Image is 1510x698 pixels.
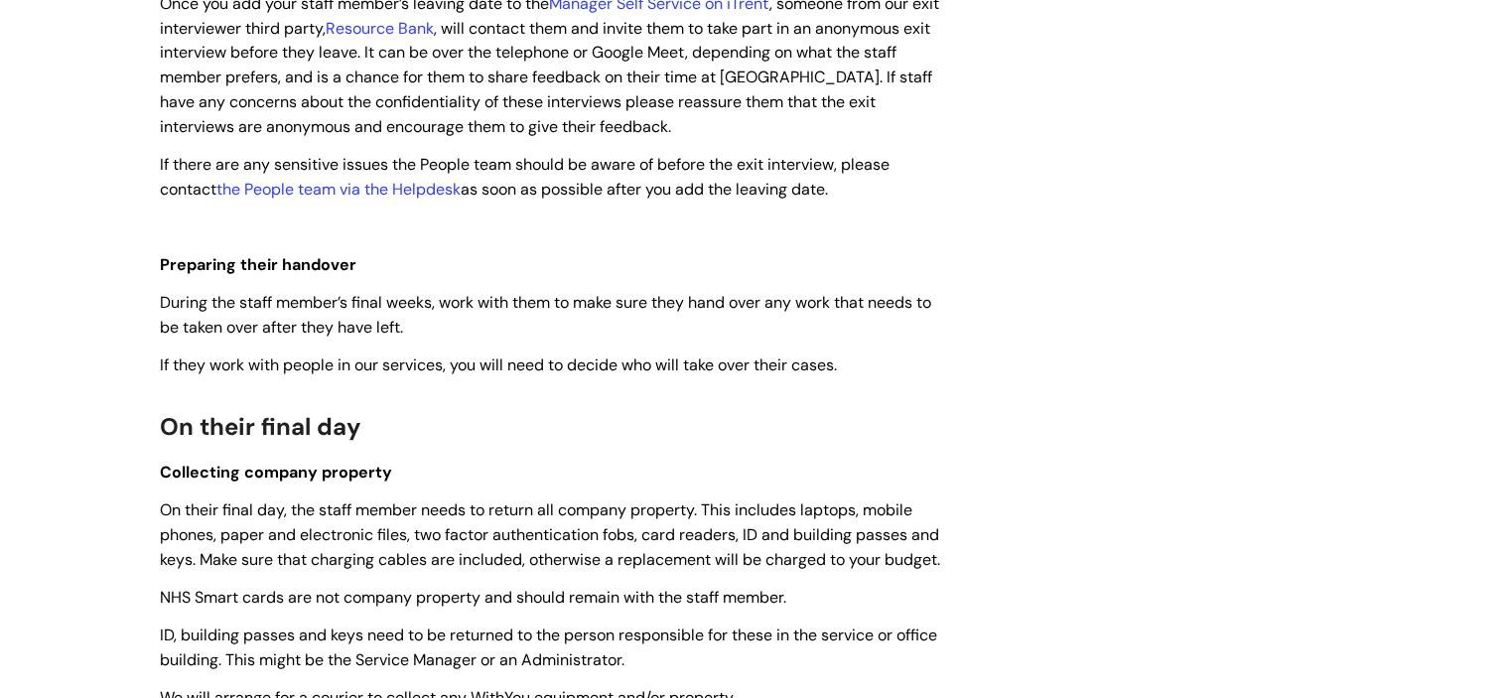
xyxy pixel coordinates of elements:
span: If there are any sensitive issues the People team should be aware of before the exit interview, p... [160,154,890,200]
span: On their final day, the staff member needs to return all company property. This includes laptops,... [160,499,940,570]
span: Preparing their handover [160,254,356,275]
span: Collecting company property [160,462,392,483]
span: ID, building passes and keys need to be returned to the person responsible for these in the servi... [160,625,937,670]
a: the People team via the Helpdesk [216,179,461,200]
a: Resource Bank [326,18,434,39]
span: On their final day [160,411,361,442]
span: NHS Smart cards are not company property and should remain with the staff member. [160,587,786,608]
span: During the staff member’s final weeks, work with them to make sure they hand over any work that n... [160,292,931,338]
span: If they work with people in our services, you will need to decide who will take over their cases. [160,354,837,375]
